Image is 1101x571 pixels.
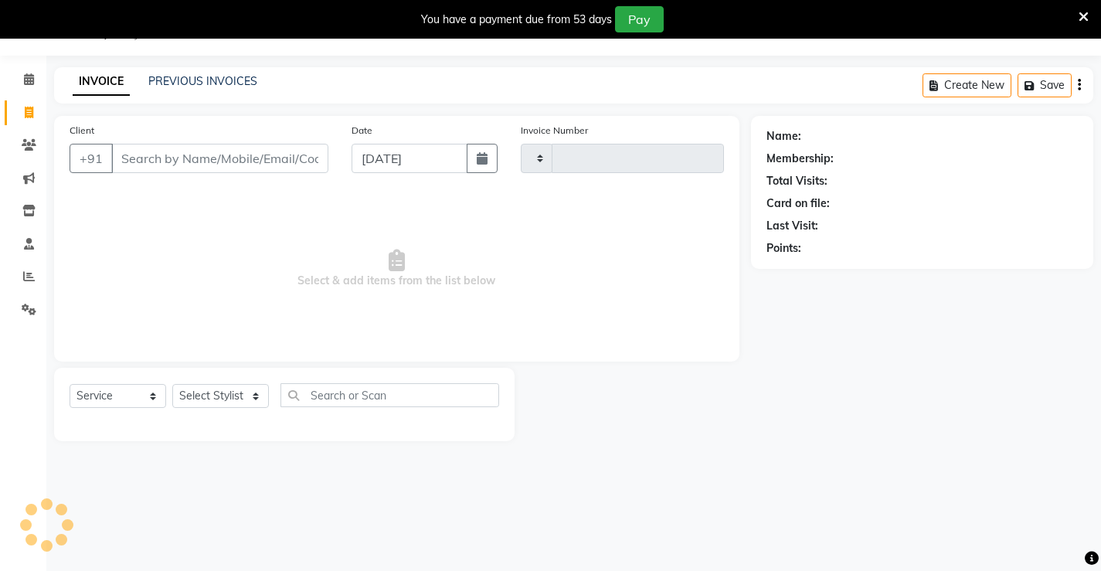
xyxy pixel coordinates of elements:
[70,124,94,138] label: Client
[766,195,830,212] div: Card on file:
[73,68,130,96] a: INVOICE
[70,192,724,346] span: Select & add items from the list below
[421,12,612,28] div: You have a payment due from 53 days
[521,124,588,138] label: Invoice Number
[148,74,257,88] a: PREVIOUS INVOICES
[766,173,827,189] div: Total Visits:
[352,124,372,138] label: Date
[70,144,113,173] button: +91
[1018,73,1072,97] button: Save
[111,144,328,173] input: Search by Name/Mobile/Email/Code
[766,128,801,144] div: Name:
[923,73,1011,97] button: Create New
[766,151,834,167] div: Membership:
[766,218,818,234] div: Last Visit:
[615,6,664,32] button: Pay
[280,383,499,407] input: Search or Scan
[766,240,801,257] div: Points:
